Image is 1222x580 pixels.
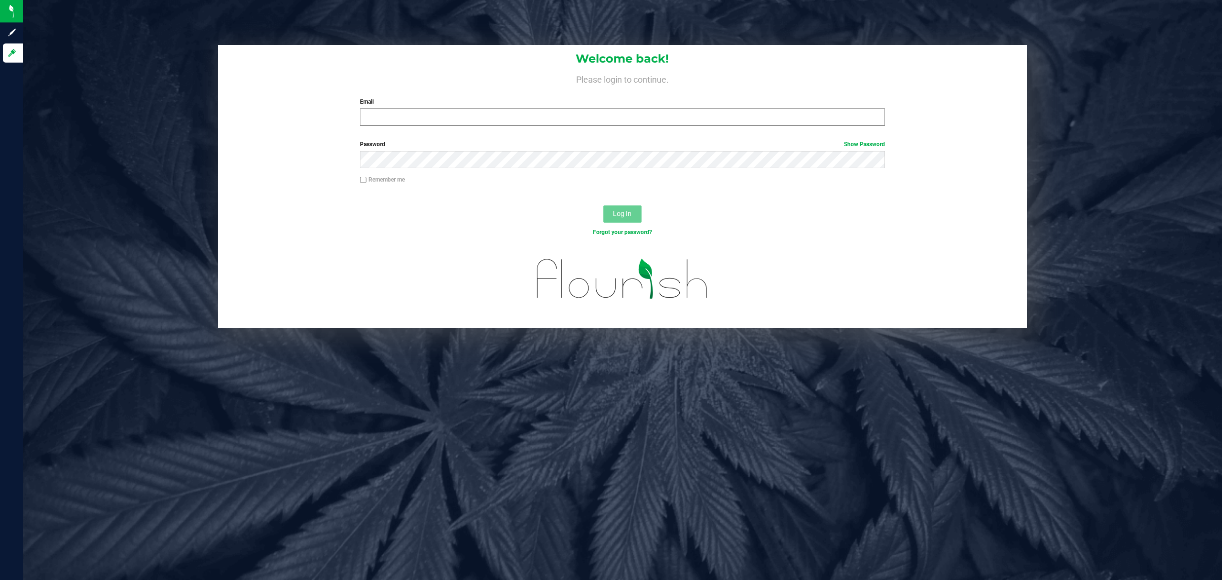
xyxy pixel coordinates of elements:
inline-svg: Log in [7,48,17,58]
inline-svg: Sign up [7,28,17,37]
span: Log In [613,210,632,217]
h1: Welcome back! [218,53,1027,65]
button: Log In [603,205,642,223]
h4: Please login to continue. [218,73,1027,84]
span: Password [360,141,385,148]
img: flourish_logo.svg [521,247,724,311]
label: Remember me [360,175,405,184]
input: Remember me [360,177,367,183]
label: Email [360,97,885,106]
a: Forgot your password? [593,229,652,236]
a: Show Password [844,141,885,148]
